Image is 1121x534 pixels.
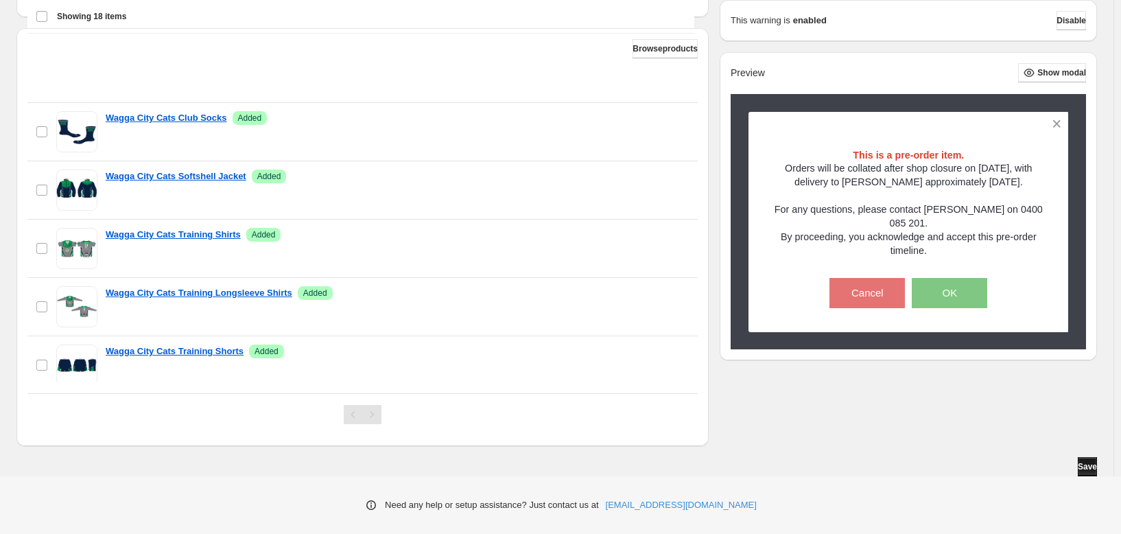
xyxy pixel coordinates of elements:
img: Wagga City Cats Training Shorts [56,345,97,386]
button: OK [912,278,987,308]
span: Browse products [633,43,698,54]
img: Wagga City Cats Softshell Jacket [56,170,97,211]
a: Wagga City Cats Softshell Jacket [106,170,246,183]
p: By proceeding, you acknowledge and accept this pre-order timeline. [772,230,1045,257]
span: Added [252,229,276,240]
img: Wagga City Cats Training Longsleeve Shirts [56,286,97,327]
span: Added [257,171,281,182]
img: Wagga City Cats Club Socks [56,111,97,152]
a: Wagga City Cats Training Shirts [106,228,241,242]
span: Added [255,346,279,357]
p: For any questions, please contact [PERSON_NAME] on 0400 085 201. [772,202,1045,230]
a: Wagga City Cats Training Shorts [106,345,244,358]
span: Added [238,113,262,124]
h2: Preview [731,67,765,79]
button: Cancel [829,278,905,308]
span: Disable [1057,15,1086,26]
a: Wagga City Cats Training Longsleeve Shirts [106,286,292,300]
button: Disable [1057,11,1086,30]
button: Show modal [1018,63,1086,82]
a: [EMAIL_ADDRESS][DOMAIN_NAME] [606,498,757,512]
img: Wagga City Cats Training Shirts [56,228,97,269]
p: This warning is [731,14,790,27]
span: Show modal [1037,67,1086,78]
span: Added [303,288,327,299]
nav: Pagination [344,405,381,424]
span: Save [1078,461,1097,472]
span: Showing 18 items [57,11,126,22]
button: Save [1078,457,1097,476]
button: Browseproducts [633,39,698,58]
strong: This is a pre-order item. [853,150,964,161]
a: Wagga City Cats Club Socks [106,111,227,125]
p: Orders will be collated after shop closure on [DATE], with delivery to [PERSON_NAME] approximatel... [772,161,1045,189]
strong: enabled [793,14,827,27]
